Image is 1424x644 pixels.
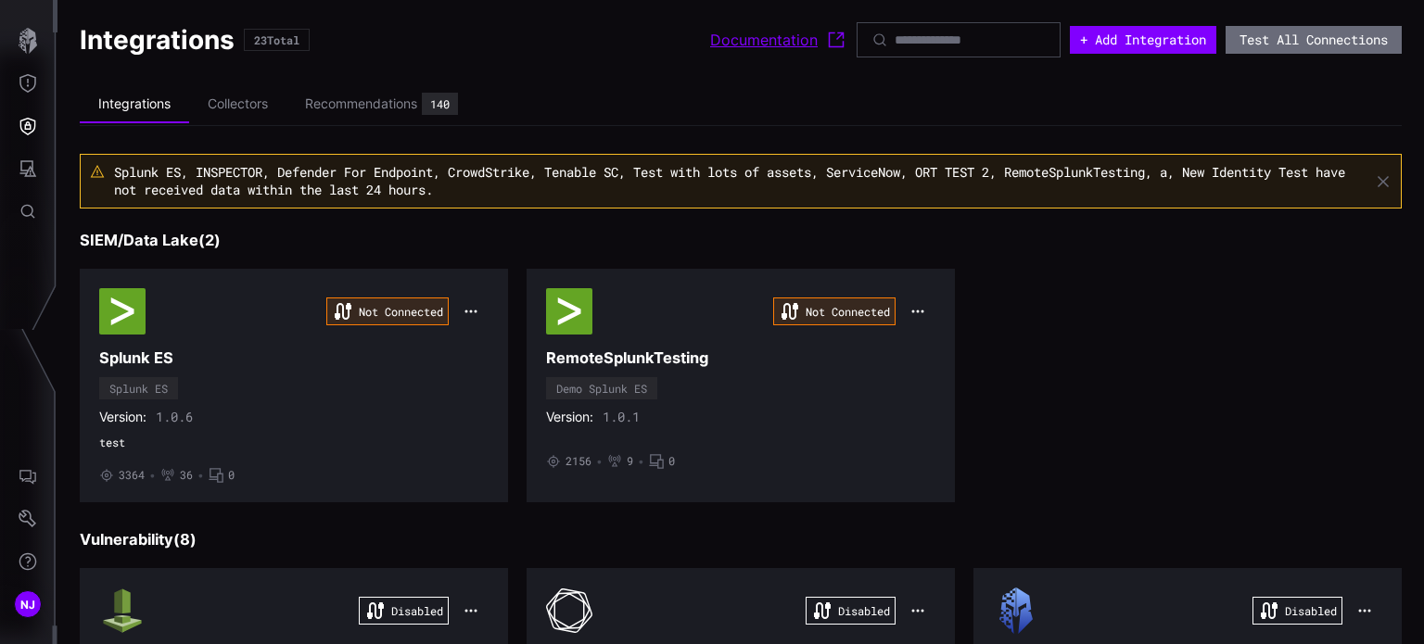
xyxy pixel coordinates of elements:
span: Splunk ES, INSPECTOR, Defender For Endpoint, CrowdStrike, Tenable SC, Test with lots of assets, S... [114,163,1345,197]
img: AWS Inspector [99,587,146,634]
button: NJ [1,583,55,625]
h3: SIEM/Data Lake ( 2 ) [80,231,1402,250]
div: 23 Total [254,34,299,45]
div: Demo Splunk ES [556,383,647,394]
li: Collectors [189,86,286,122]
span: • [197,468,204,483]
img: Splunk ES [99,288,146,335]
span: NJ [20,595,36,614]
span: 2156 [566,454,591,469]
span: 0 [668,454,675,469]
h1: Integrations [80,23,235,57]
img: Demo Splunk ES [546,288,592,335]
div: Disabled [806,597,896,625]
div: Splunk ES [109,383,168,394]
span: Version: [546,409,593,425]
a: Documentation [710,29,847,51]
li: Integrations [80,86,189,123]
span: 0 [228,468,235,483]
span: 1.0.1 [603,409,640,425]
span: • [638,454,644,469]
div: Not Connected [326,297,449,325]
button: Test All Connections [1226,26,1402,54]
div: Not Connected [773,297,896,325]
div: Disabled [1252,597,1342,625]
span: 1.0.6 [156,409,193,425]
div: Disabled [359,597,449,625]
span: • [596,454,603,469]
h3: RemoteSplunkTesting [546,348,935,368]
span: • [149,468,156,483]
span: 3364 [119,468,145,483]
span: Version: [99,409,146,425]
img: Test Source [993,587,1039,634]
img: Tenable SC [546,587,592,634]
span: test [99,436,489,450]
h3: Splunk ES [99,348,489,368]
span: 36 [180,468,193,483]
h3: Vulnerability ( 8 ) [80,530,1402,549]
button: + Add Integration [1070,26,1216,54]
span: 9 [627,454,633,469]
div: 140 [430,98,450,109]
div: Recommendations [305,95,417,112]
